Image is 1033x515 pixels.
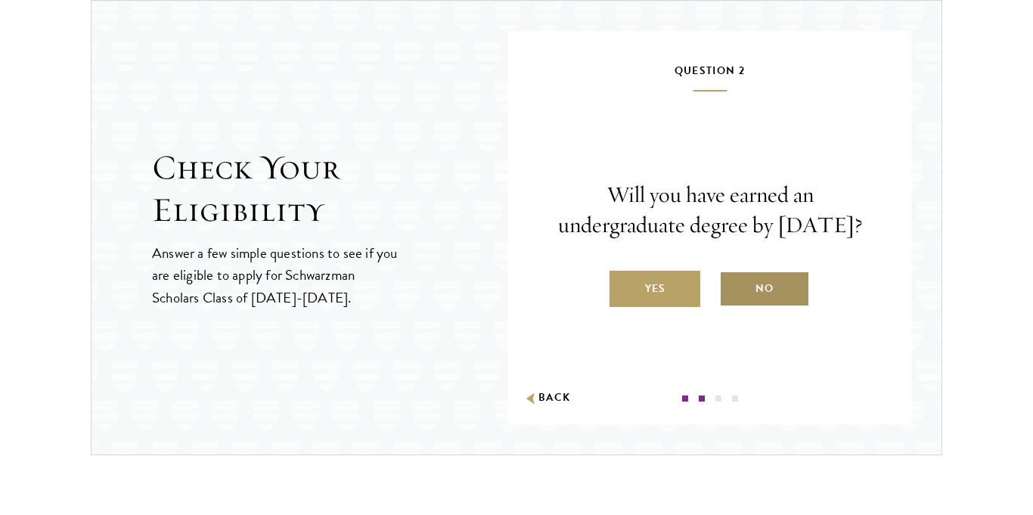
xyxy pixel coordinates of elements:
[523,390,571,406] button: Back
[152,147,508,231] h2: Check Your Eligibility
[152,242,399,308] p: Answer a few simple questions to see if you are eligible to apply for Schwarzman Scholars Class o...
[719,271,810,307] label: No
[554,180,866,240] p: Will you have earned an undergraduate degree by [DATE]?
[610,271,700,307] label: Yes
[554,61,866,92] h5: Question 2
